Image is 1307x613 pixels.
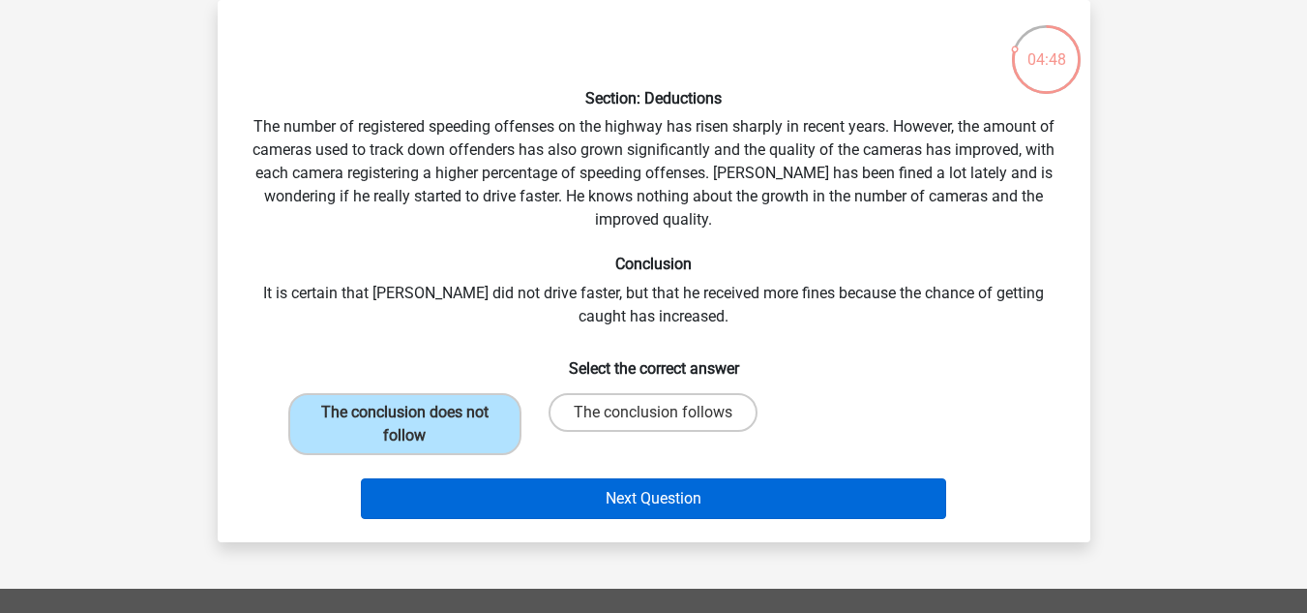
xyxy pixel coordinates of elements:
[225,15,1083,527] div: The number of registered speeding offenses on the highway has risen sharply in recent years. Howe...
[249,255,1059,273] h6: Conclusion
[288,393,521,455] label: The conclusion does not follow
[1010,23,1083,72] div: 04:48
[249,89,1059,107] h6: Section: Deductions
[361,478,946,519] button: Next Question
[549,393,757,432] label: The conclusion follows
[249,344,1059,378] h6: Select the correct answer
